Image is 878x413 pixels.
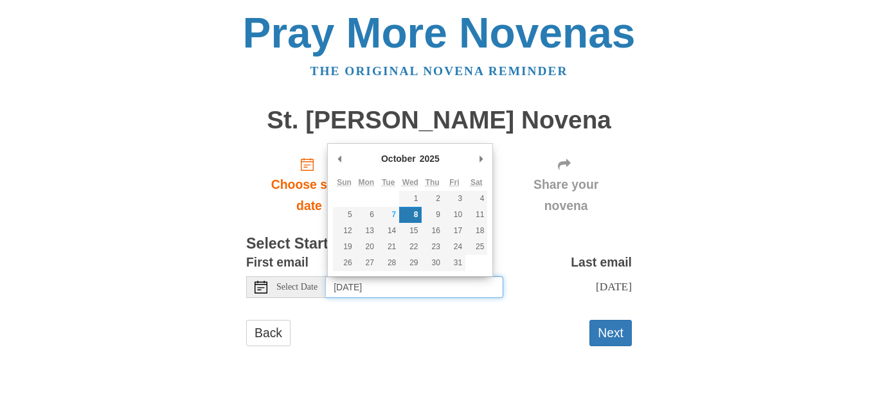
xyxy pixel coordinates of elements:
[399,223,421,239] button: 15
[422,223,443,239] button: 16
[465,239,487,255] button: 25
[333,149,346,168] button: Previous Month
[422,239,443,255] button: 23
[377,223,399,239] button: 14
[443,207,465,223] button: 10
[355,207,377,223] button: 6
[259,174,359,216] span: Choose start date
[402,178,418,187] abbr: Wednesday
[571,252,632,273] label: Last email
[422,255,443,271] button: 30
[418,149,442,168] div: 2025
[333,223,355,239] button: 12
[399,255,421,271] button: 29
[359,178,375,187] abbr: Monday
[399,191,421,207] button: 1
[276,283,318,292] span: Select Date
[399,239,421,255] button: 22
[377,239,399,255] button: 21
[449,178,459,187] abbr: Friday
[333,207,355,223] button: 5
[465,223,487,239] button: 18
[310,64,568,78] a: The original novena reminder
[399,207,421,223] button: 8
[246,146,372,223] a: Choose start date
[333,239,355,255] button: 19
[382,178,395,187] abbr: Tuesday
[243,9,636,57] a: Pray More Novenas
[355,255,377,271] button: 27
[500,146,632,223] div: Click "Next" to confirm your start date first.
[246,320,291,346] a: Back
[422,191,443,207] button: 2
[513,174,619,216] span: Share your novena
[443,255,465,271] button: 31
[377,207,399,223] button: 7
[596,280,632,293] span: [DATE]
[379,149,418,168] div: October
[246,236,632,252] h3: Select Start Date
[465,207,487,223] button: 11
[470,178,483,187] abbr: Saturday
[246,252,309,273] label: First email
[426,178,440,187] abbr: Thursday
[377,255,399,271] button: 28
[355,223,377,239] button: 13
[589,320,632,346] button: Next
[465,191,487,207] button: 4
[355,239,377,255] button: 20
[246,107,632,134] h1: St. [PERSON_NAME] Novena
[443,223,465,239] button: 17
[422,207,443,223] button: 9
[337,178,352,187] abbr: Sunday
[443,239,465,255] button: 24
[474,149,487,168] button: Next Month
[326,276,503,298] input: Use the arrow keys to pick a date
[333,255,355,271] button: 26
[443,191,465,207] button: 3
